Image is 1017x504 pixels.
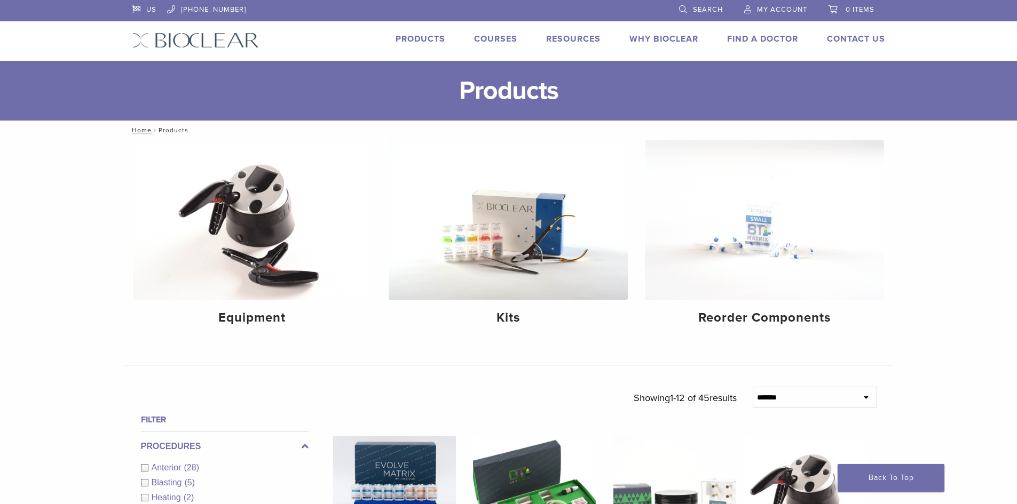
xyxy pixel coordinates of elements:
img: Kits [389,140,628,300]
span: Blasting [152,478,185,487]
a: Products [396,34,445,44]
span: (28) [184,463,199,472]
span: 1-12 of 45 [670,392,709,404]
span: (5) [184,478,195,487]
img: Bioclear [132,33,259,48]
h4: Reorder Components [653,308,876,327]
span: / [152,127,159,133]
a: Contact Us [827,34,885,44]
span: Heating [152,493,184,502]
h4: Filter [141,413,309,426]
a: Find A Doctor [727,34,798,44]
a: Equipment [133,140,372,334]
a: Back To Top [838,464,944,492]
span: 0 items [846,5,874,14]
h4: Kits [397,308,619,327]
img: Reorder Components [645,140,884,300]
a: Why Bioclear [629,34,698,44]
h4: Equipment [141,308,364,327]
span: Search [693,5,723,14]
p: Showing results [634,387,737,409]
span: (2) [184,493,194,502]
a: Reorder Components [645,140,884,334]
a: Kits [389,140,628,334]
span: My Account [757,5,807,14]
label: Procedures [141,440,309,453]
a: Home [129,126,152,134]
span: Anterior [152,463,184,472]
img: Equipment [133,140,372,300]
nav: Products [124,121,893,140]
a: Courses [474,34,517,44]
a: Resources [546,34,601,44]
